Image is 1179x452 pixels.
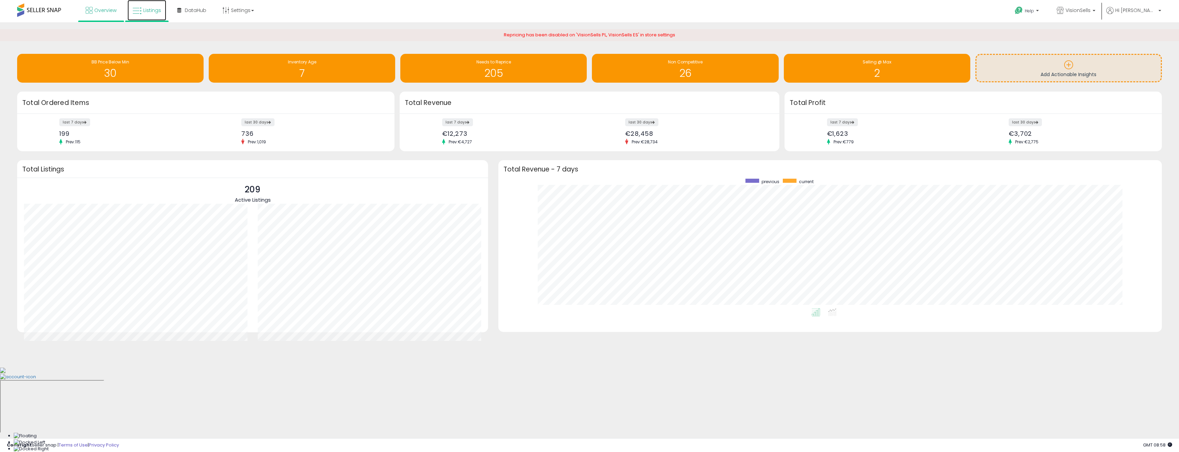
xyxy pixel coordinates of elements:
[94,7,117,14] span: Overview
[592,54,778,83] a: Non Competitive 26
[863,59,891,65] span: Selling @ Max
[1115,7,1156,14] span: Hi [PERSON_NAME]
[235,183,271,196] p: 209
[400,54,587,83] a: Needs to Reprice 205
[185,7,206,14] span: DataHub
[22,167,483,172] h3: Total Listings
[1009,1,1046,22] a: Help
[241,118,275,126] label: last 30 days
[787,68,967,79] h1: 2
[21,68,200,79] h1: 30
[14,433,37,439] img: Floating
[22,98,389,108] h3: Total Ordered Items
[595,68,775,79] h1: 26
[59,130,200,137] div: 199
[143,7,161,14] span: Listings
[830,139,857,145] span: Prev: €779
[442,118,473,126] label: last 7 days
[1009,118,1042,126] label: last 30 days
[827,118,858,126] label: last 7 days
[442,130,584,137] div: €12,273
[288,59,316,65] span: Inventory Age
[628,139,661,145] span: Prev: €28,734
[762,179,779,185] span: previous
[92,59,129,65] span: BB Price Below Min
[1106,7,1161,22] a: Hi [PERSON_NAME]
[503,167,1157,172] h3: Total Revenue - 7 days
[59,118,90,126] label: last 7 days
[1041,71,1096,78] span: Add Actionable Insights
[1009,130,1150,137] div: €3,702
[790,98,1157,108] h3: Total Profit
[668,59,703,65] span: Non Competitive
[17,54,204,83] a: BB Price Below Min 30
[212,68,392,79] h1: 7
[625,118,658,126] label: last 30 days
[476,59,511,65] span: Needs to Reprice
[1066,7,1091,14] span: VisionSells
[976,55,1161,81] a: Add Actionable Insights
[405,98,774,108] h3: Total Revenue
[1025,8,1034,14] span: Help
[241,130,382,137] div: 736
[445,139,475,145] span: Prev: €4,727
[235,196,271,203] span: Active Listings
[1014,6,1023,15] i: Get Help
[827,130,968,137] div: €1,623
[784,54,970,83] a: Selling @ Max 2
[244,139,269,145] span: Prev: 1,019
[62,139,84,145] span: Prev: 115
[504,32,675,38] span: Repricing has been disabled on 'VisionSells PL, VisionSells ES' in store settings
[1012,139,1042,145] span: Prev: €2,775
[404,68,583,79] h1: 205
[14,439,45,446] img: Docked Left
[209,54,395,83] a: Inventory Age 7
[625,130,767,137] div: €28,458
[799,179,814,185] span: current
